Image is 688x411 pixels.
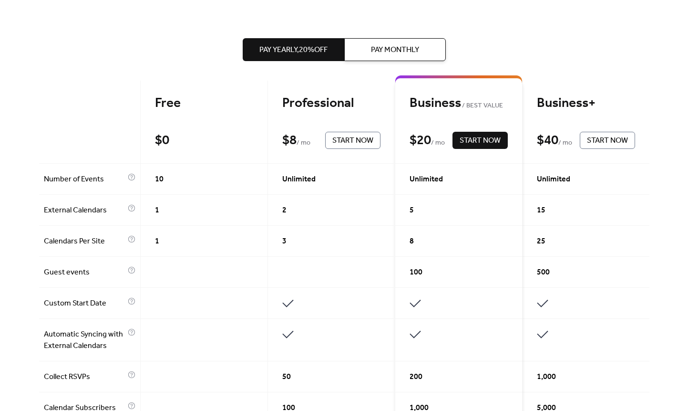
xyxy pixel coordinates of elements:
div: $ 0 [155,132,169,149]
span: 25 [537,236,545,247]
div: $ 20 [410,132,431,149]
button: Start Now [452,132,508,149]
div: Business [410,95,508,112]
button: Start Now [580,132,635,149]
span: Unlimited [410,174,443,185]
div: $ 40 [537,132,558,149]
span: 15 [537,205,545,216]
span: Guest events [44,267,125,278]
span: BEST VALUE [461,100,503,112]
div: Free [155,95,253,112]
span: 1 [155,205,159,216]
div: Professional [282,95,380,112]
span: / mo [297,137,310,149]
span: Pay Yearly, 20% off [259,44,328,56]
span: 1,000 [537,371,556,383]
span: Pay Monthly [371,44,419,56]
span: 1 [155,236,159,247]
span: Custom Start Date [44,298,125,309]
span: Automatic Syncing with External Calendars [44,329,125,352]
div: $ 8 [282,132,297,149]
span: Start Now [460,135,501,147]
span: / mo [431,137,445,149]
button: Pay Monthly [344,38,446,61]
span: Collect RSVPs [44,371,125,383]
span: Number of Events [44,174,125,185]
span: 200 [410,371,422,383]
span: 5 [410,205,414,216]
span: 2 [282,205,287,216]
span: Unlimited [537,174,570,185]
span: 8 [410,236,414,247]
span: 10 [155,174,164,185]
span: 100 [410,267,422,278]
span: 3 [282,236,287,247]
span: Start Now [587,135,628,147]
button: Pay Yearly,20%off [243,38,344,61]
span: 500 [537,267,550,278]
span: / mo [558,137,572,149]
span: Unlimited [282,174,316,185]
span: External Calendars [44,205,125,216]
div: Business+ [537,95,635,112]
span: Start Now [332,135,373,147]
span: Calendars Per Site [44,236,125,247]
span: 50 [282,371,291,383]
button: Start Now [325,132,380,149]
